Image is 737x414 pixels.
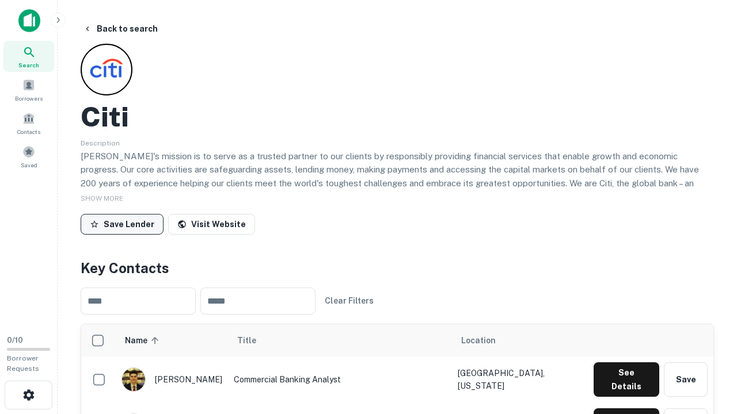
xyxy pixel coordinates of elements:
th: Location [452,324,588,356]
span: 0 / 10 [7,336,23,344]
a: Borrowers [3,74,54,105]
a: Visit Website [168,214,255,235]
img: 1753279374948 [122,368,145,391]
span: SHOW MORE [81,194,123,202]
button: See Details [594,362,659,397]
span: Title [237,333,271,347]
div: [PERSON_NAME] [121,367,222,392]
a: Search [3,41,54,72]
a: Saved [3,141,54,172]
img: capitalize-icon.png [18,9,40,32]
h2: Citi [81,100,129,133]
td: Commercial Banking Analyst [228,356,452,402]
h4: Key Contacts [81,258,714,278]
span: Borrower Requests [7,354,39,373]
span: Search [18,60,39,70]
th: Title [228,324,452,356]
iframe: Chat Widget [679,322,737,377]
button: Save Lender [81,214,164,235]
button: Clear Filters [320,290,378,311]
p: [PERSON_NAME]'s mission is to serve as a trusted partner to our clients by responsibly providing ... [81,149,714,217]
span: Saved [21,160,37,170]
span: Borrowers [15,94,43,103]
button: Save [664,362,708,397]
span: Description [81,139,120,147]
th: Name [116,324,228,356]
span: Contacts [17,127,40,136]
td: [GEOGRAPHIC_DATA], [US_STATE] [452,356,588,402]
span: Name [125,333,162,347]
button: Back to search [78,18,162,39]
a: Contacts [3,108,54,139]
span: Location [461,333,496,347]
